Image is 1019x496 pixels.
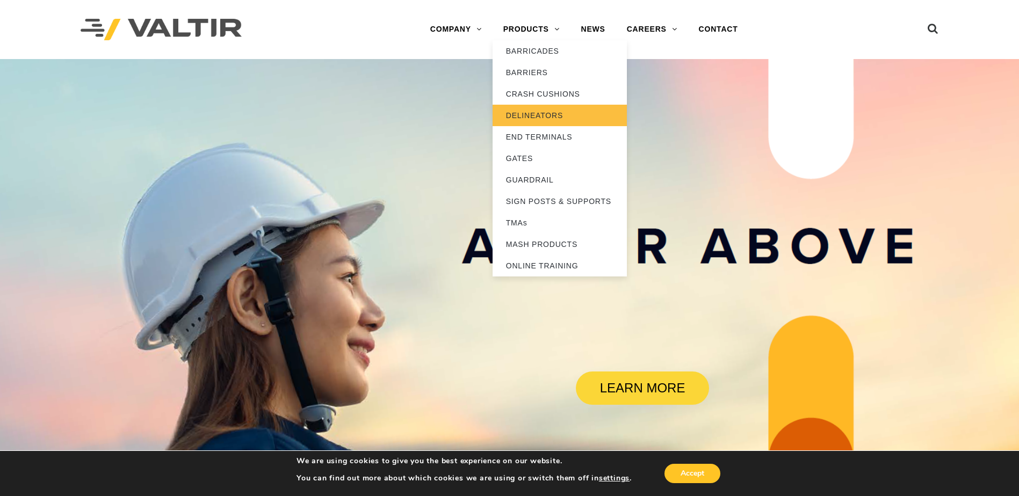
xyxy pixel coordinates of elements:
[570,19,616,40] a: NEWS
[493,191,627,212] a: SIGN POSTS & SUPPORTS
[493,255,627,276] a: ONLINE TRAINING
[297,473,632,483] p: You can find out more about which cookies we are using or switch them off in .
[576,371,709,405] a: LEARN MORE
[420,19,493,40] a: COMPANY
[493,40,627,62] a: BARRICADES
[493,169,627,191] a: GUARDRAIL
[493,62,627,83] a: BARRIERS
[664,464,720,483] button: Accept
[493,234,627,255] a: MASH PRODUCTS
[493,212,627,234] a: TMAs
[493,126,627,148] a: END TERMINALS
[599,473,630,483] button: settings
[297,456,632,466] p: We are using cookies to give you the best experience on our website.
[688,19,749,40] a: CONTACT
[493,148,627,169] a: GATES
[493,105,627,126] a: DELINEATORS
[81,19,242,41] img: Valtir
[493,83,627,105] a: CRASH CUSHIONS
[493,19,570,40] a: PRODUCTS
[616,19,688,40] a: CAREERS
